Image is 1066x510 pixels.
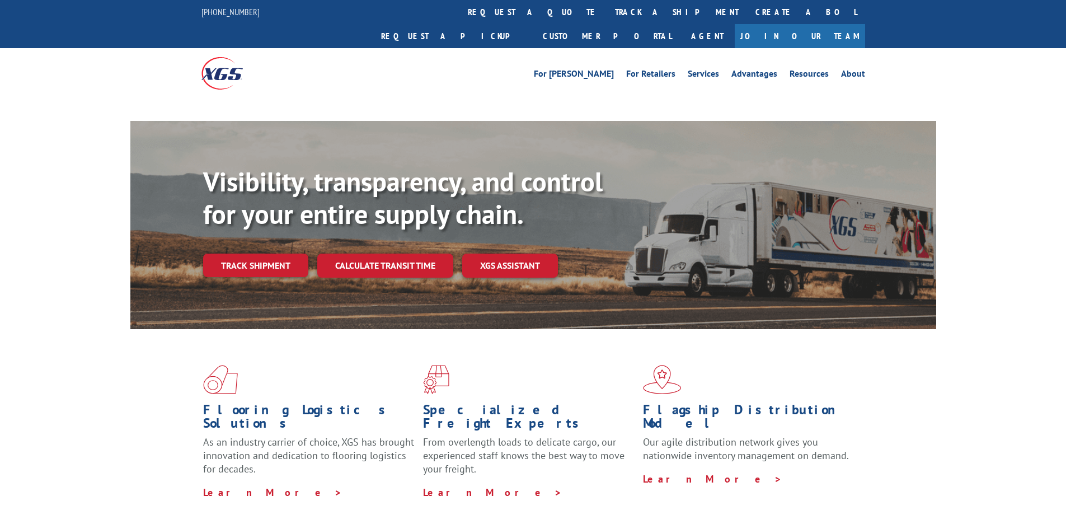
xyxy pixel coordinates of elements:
[203,164,603,231] b: Visibility, transparency, and control for your entire supply chain.
[203,436,414,475] span: As an industry carrier of choice, XGS has brought innovation and dedication to flooring logistics...
[841,69,865,82] a: About
[423,486,562,499] a: Learn More >
[203,403,415,436] h1: Flooring Logistics Solutions
[423,436,635,485] p: From overlength loads to delicate cargo, our experienced staff knows the best way to move your fr...
[203,486,342,499] a: Learn More >
[423,365,449,394] img: xgs-icon-focused-on-flooring-red
[534,24,680,48] a: Customer Portal
[680,24,735,48] a: Agent
[317,254,453,278] a: Calculate transit time
[731,69,777,82] a: Advantages
[423,403,635,436] h1: Specialized Freight Experts
[626,69,675,82] a: For Retailers
[735,24,865,48] a: Join Our Team
[534,69,614,82] a: For [PERSON_NAME]
[643,472,782,485] a: Learn More >
[688,69,719,82] a: Services
[462,254,558,278] a: XGS ASSISTANT
[373,24,534,48] a: Request a pickup
[643,365,682,394] img: xgs-icon-flagship-distribution-model-red
[203,254,308,277] a: Track shipment
[643,436,849,462] span: Our agile distribution network gives you nationwide inventory management on demand.
[790,69,829,82] a: Resources
[201,6,260,17] a: [PHONE_NUMBER]
[203,365,238,394] img: xgs-icon-total-supply-chain-intelligence-red
[643,403,854,436] h1: Flagship Distribution Model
